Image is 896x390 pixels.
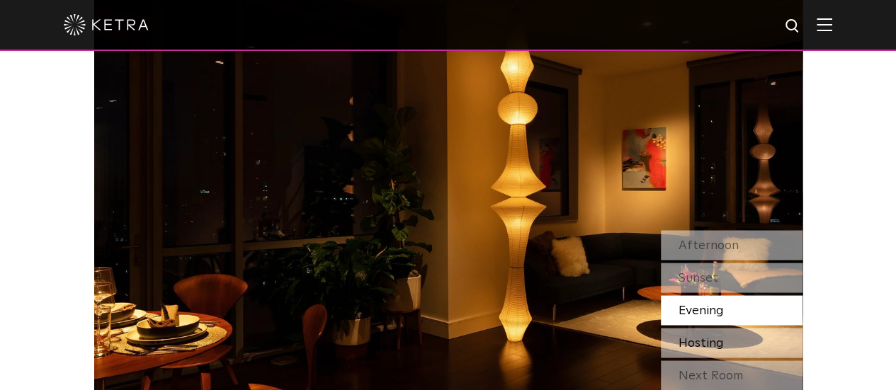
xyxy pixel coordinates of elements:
span: Evening [679,304,724,316]
img: search icon [784,18,802,35]
img: Hamburger%20Nav.svg [817,18,832,31]
span: Hosting [679,336,724,349]
div: Next Room [661,360,803,390]
img: ketra-logo-2019-white [64,14,149,35]
span: Afternoon [679,239,739,251]
span: Sunset [679,271,718,284]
